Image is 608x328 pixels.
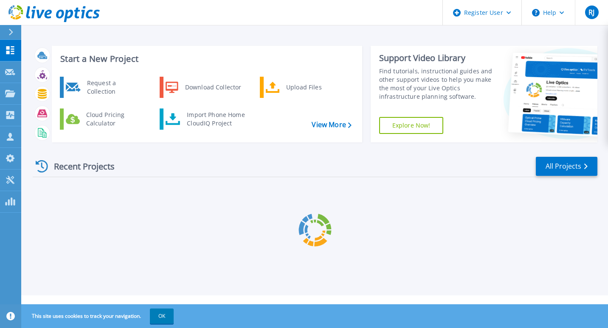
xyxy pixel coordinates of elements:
[33,156,126,177] div: Recent Projects
[588,9,594,16] span: RJ
[82,111,145,128] div: Cloud Pricing Calculator
[60,77,147,98] a: Request a Collection
[260,77,347,98] a: Upload Files
[282,79,345,96] div: Upload Files
[379,53,493,64] div: Support Video Library
[183,111,249,128] div: Import Phone Home CloudIQ Project
[23,309,174,324] span: This site uses cookies to track your navigation.
[150,309,174,324] button: OK
[379,67,493,101] div: Find tutorials, instructional guides and other support videos to help you make the most of your L...
[312,121,351,129] a: View More
[60,54,351,64] h3: Start a New Project
[379,117,444,134] a: Explore Now!
[181,79,245,96] div: Download Collector
[160,77,247,98] a: Download Collector
[83,79,145,96] div: Request a Collection
[60,108,147,130] a: Cloud Pricing Calculator
[536,157,597,176] a: All Projects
